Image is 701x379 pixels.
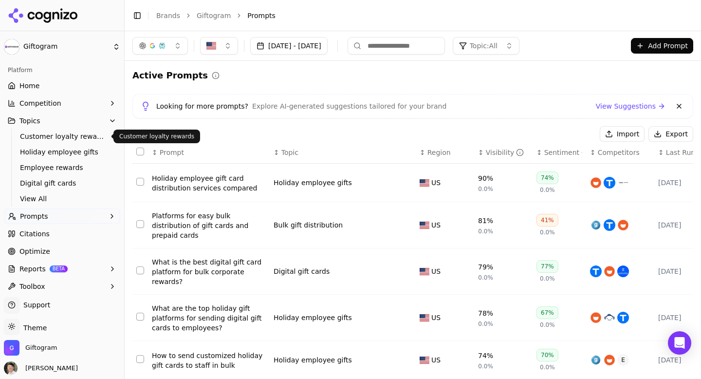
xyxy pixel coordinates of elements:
button: Select row 5 [136,355,144,363]
img: tremendous [590,265,602,277]
span: Giftogram [23,42,109,51]
button: Select row 4 [136,313,144,321]
div: 78% [478,308,493,318]
div: ↕Region [420,148,470,157]
span: Last Run [666,148,695,157]
span: Toolbox [19,282,45,291]
img: tremendous [604,219,615,231]
div: 67% [536,306,558,319]
button: Import [600,126,645,142]
button: Prompts [4,208,120,224]
span: 0.0% [540,363,555,371]
a: Platforms for easy bulk distribution of gift cards and prepaid cards [152,211,266,240]
th: Topic [270,142,416,164]
button: Select row 3 [136,266,144,274]
nav: breadcrumb [156,11,674,20]
span: Digital gift cards [20,178,105,188]
div: ↕Prompt [152,148,266,157]
img: US flag [420,222,429,229]
img: US flag [420,357,429,364]
span: Support [19,300,50,310]
div: Platform [4,62,120,78]
div: ↕Competitors [590,148,650,157]
p: Customer loyalty rewards [119,133,194,140]
span: Explore AI-generated suggestions tailored for your brand [252,101,446,111]
img: giftbit [590,354,602,366]
span: US [431,220,441,230]
button: Topics [4,113,120,129]
div: 70% [536,349,558,361]
div: ↕Topic [274,148,412,157]
a: Giftogram [197,11,231,20]
img: tremendous [604,177,615,189]
th: Region [416,142,474,164]
img: snappy [604,312,615,323]
img: Jeff Gray [4,361,18,375]
span: Looking for more prompts? [156,101,248,111]
button: ReportsBETA [4,261,120,277]
th: Prompt [148,142,270,164]
span: Theme [19,324,47,332]
img: tango [590,312,602,323]
button: Open organization switcher [4,340,57,356]
div: Open Intercom Messenger [668,331,691,355]
span: Prompts [20,211,48,221]
img: Giftogram [4,39,19,55]
button: Export [648,126,693,142]
button: Open user button [4,361,78,375]
span: 0.0% [478,274,493,282]
div: 90% [478,173,493,183]
img: tremendous [617,312,629,323]
div: 79% [478,262,493,272]
span: US [431,178,441,188]
span: Prompt [160,148,184,157]
span: 0.0% [540,275,555,283]
th: Competitors [586,142,654,164]
span: E [617,354,629,366]
span: 0.0% [478,185,493,193]
div: 74% [478,351,493,360]
span: Home [19,81,39,91]
span: View All [20,194,105,204]
div: 81% [478,216,493,226]
div: How to send customized holiday gift cards to staff in bulk [152,351,266,370]
button: Select row 2 [136,220,144,228]
span: 0.0% [540,186,555,194]
img: tango [604,265,615,277]
th: brandMentionRate [474,142,533,164]
div: 74% [536,171,558,184]
div: Holiday employee gifts [274,313,352,322]
img: xoxoday [617,265,629,277]
a: What are the top holiday gift platforms for sending digital gift cards to employees? [152,303,266,333]
a: Holiday employee gifts [274,178,352,188]
a: Brands [156,12,180,19]
a: Home [4,78,120,94]
span: Topics [19,116,40,126]
a: Bulk gift distribution [274,220,343,230]
img: giftbit [590,219,602,231]
th: sentiment [533,142,586,164]
span: US [431,355,441,365]
span: Reports [19,264,46,274]
span: BETA [50,265,68,272]
span: Optimize [19,246,50,256]
div: ↕Visibility [478,148,529,157]
span: Holiday employee gifts [20,147,105,157]
button: Select row 1 [136,178,144,186]
span: Citations [19,229,50,239]
img: tango [617,219,629,231]
div: Holiday employee gifts [274,355,352,365]
span: US [431,313,441,322]
a: Citations [4,226,120,242]
button: [DATE] - [DATE] [250,37,328,55]
img: US flag [420,179,429,187]
a: Holiday employee gift card distribution services compared [152,173,266,193]
button: Select all rows [136,148,144,155]
a: Employee rewards [16,161,109,174]
span: 0.0% [478,320,493,328]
